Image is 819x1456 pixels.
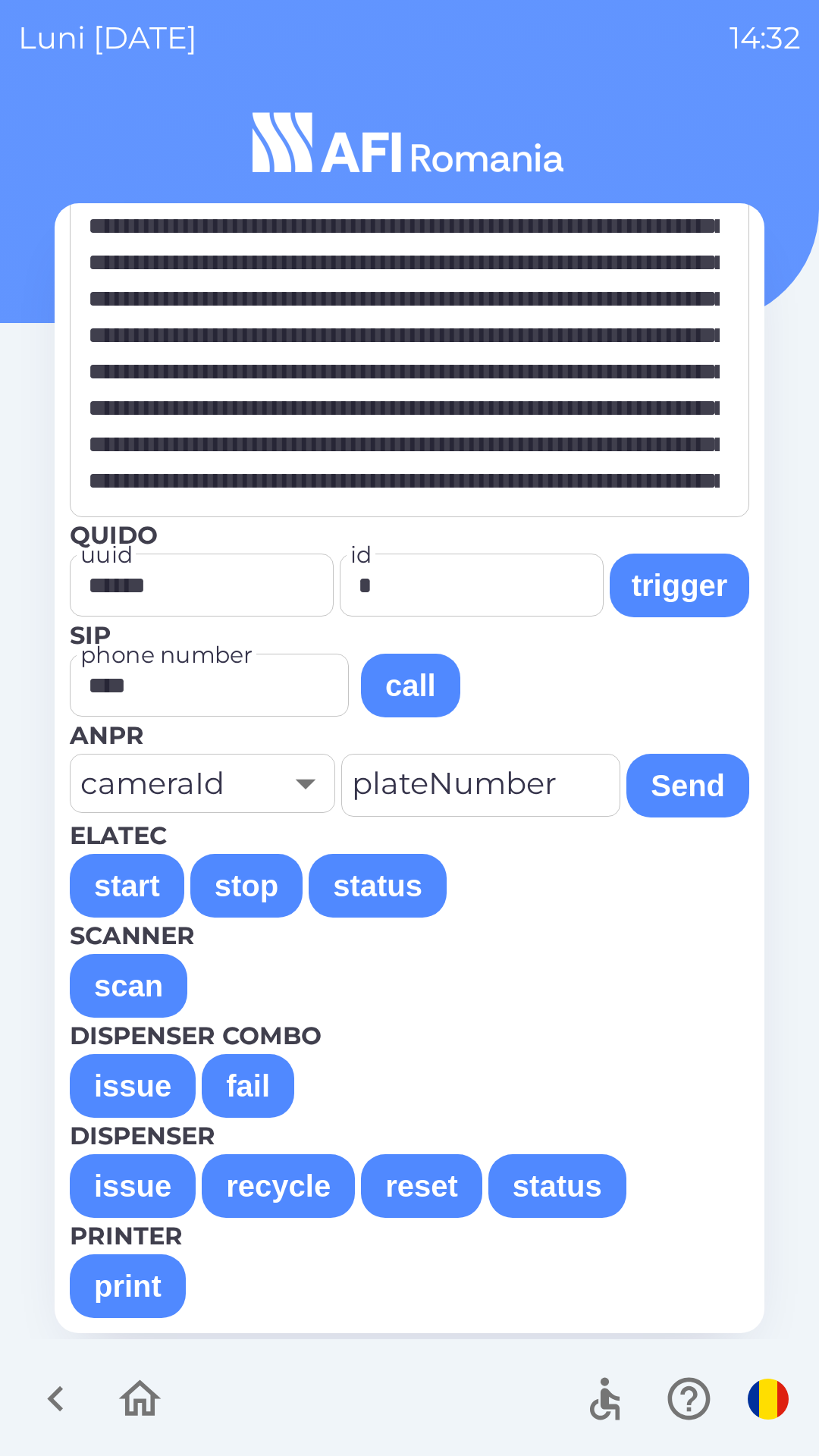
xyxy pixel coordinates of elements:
label: phone number [80,639,253,671]
button: scan [70,954,187,1018]
button: fail [202,1054,294,1118]
button: Send [626,754,749,817]
p: Scanner [70,918,749,954]
label: id [350,538,372,571]
button: status [488,1154,626,1218]
p: luni [DATE] [18,15,197,61]
button: recycle [202,1154,355,1218]
p: Dispenser [70,1118,749,1154]
button: issue [70,1054,196,1118]
img: ro flag [748,1379,789,1420]
label: uuid [80,538,133,571]
p: 14:32 [730,15,801,61]
button: issue [70,1154,196,1218]
button: print [70,1254,186,1318]
p: Dispenser combo [70,1018,749,1054]
button: trigger [610,554,749,617]
p: Anpr [70,717,749,754]
img: Logo [55,106,764,179]
button: stop [190,854,303,918]
p: Quido [70,517,749,554]
button: start [70,854,184,918]
p: Printer [70,1218,749,1254]
button: call [361,654,460,717]
button: reset [361,1154,482,1218]
p: SIP [70,617,749,654]
p: Elatec [70,817,749,854]
button: status [309,854,447,918]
